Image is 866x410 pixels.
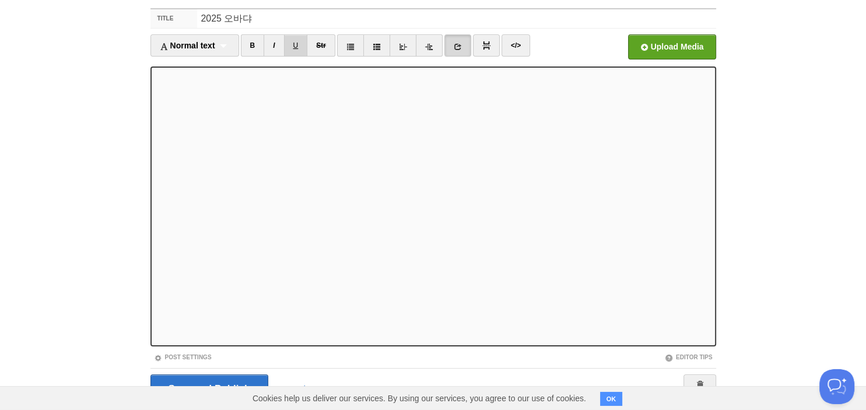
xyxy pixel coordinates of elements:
[241,387,598,410] span: Cookies help us deliver our services. By using our services, you agree to our use of cookies.
[150,374,269,404] input: Save and Publish
[264,34,284,57] a: I
[316,41,326,50] del: Str
[154,354,212,360] a: Post Settings
[150,9,198,28] label: Title
[280,384,306,394] a: Cancel
[307,34,335,57] a: Str
[819,369,854,404] iframe: Help Scout Beacon - Open
[665,354,713,360] a: Editor Tips
[241,34,265,57] a: B
[160,41,215,50] span: Normal text
[284,34,308,57] a: U
[600,392,623,406] button: OK
[502,34,530,57] a: </>
[482,41,490,50] img: pagebreak-icon.png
